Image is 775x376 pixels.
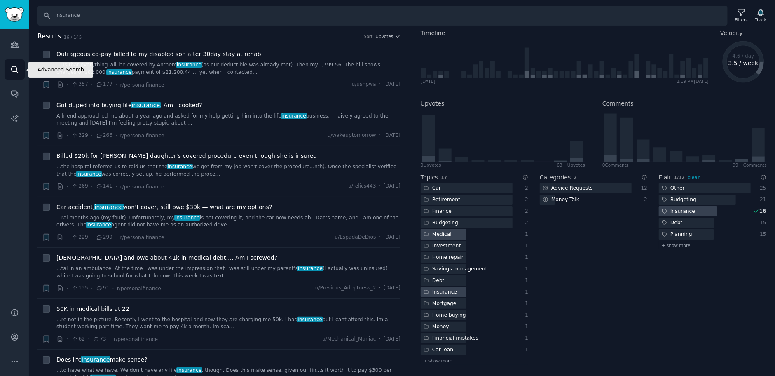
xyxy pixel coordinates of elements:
[56,152,317,160] a: Billed $20k for [PERSON_NAME] daughter's covered procedure even though she is insured
[421,310,469,320] div: Home buying
[755,17,766,23] div: Track
[67,182,68,191] span: ·
[521,312,529,319] div: 1
[56,355,148,364] a: Does lifeinsurancemake sense?
[759,208,767,215] div: 16
[421,322,452,332] div: Money
[720,29,743,38] span: Velocity
[521,242,529,250] div: 1
[688,175,700,180] span: clear
[540,173,571,182] h2: Categories
[540,183,596,193] div: Advice Requests
[91,233,93,242] span: ·
[120,184,164,190] span: r/personalfinance
[67,233,68,242] span: ·
[322,336,376,343] span: u/Mechanical_Maniac
[115,131,117,140] span: ·
[759,185,767,192] div: 25
[640,185,648,192] div: 12
[574,175,576,180] span: 2
[335,234,376,241] span: u/EspadaDeDios
[521,185,529,192] div: 2
[557,162,585,168] div: 63+ Upvotes
[421,78,435,84] div: [DATE]
[315,284,376,292] span: u/Previous_Adeptness_2
[424,358,452,364] span: + show more
[96,132,112,139] span: 266
[733,162,767,168] div: 99+ Comments
[297,317,323,322] span: insurance
[56,265,400,280] a: ...tal in an ambulance. At the time I was under the impression that I was still under my parent’s...
[115,182,117,191] span: ·
[37,6,728,26] input: Search Keyword
[521,254,529,261] div: 1
[56,101,202,110] span: Got duped into buying life . Am I cooked?
[759,219,767,227] div: 15
[421,183,444,193] div: Car
[421,275,447,286] div: Debt
[106,69,132,75] span: insurance
[421,162,441,168] div: 0 Upvote s
[662,242,691,248] span: + show more
[521,231,529,238] div: 1
[109,335,111,343] span: ·
[131,102,161,108] span: insurance
[421,345,456,355] div: Car loan
[521,300,529,308] div: 1
[421,241,464,251] div: Investment
[521,208,529,215] div: 2
[120,82,164,88] span: r/personalfinance
[421,229,454,240] div: Medical
[167,164,193,169] span: insurance
[64,35,82,40] span: 16 / 145
[176,367,202,373] span: insurance
[96,234,112,241] span: 299
[521,323,529,331] div: 1
[521,266,529,273] div: 1
[56,203,272,211] a: Car accident,insurancewon’t cover, still owe $30k — what are my options?
[96,183,112,190] span: 141
[91,80,93,89] span: ·
[67,80,68,89] span: ·
[71,284,88,292] span: 135
[56,61,400,76] a: ...us that everything will be covered by Antheminsurance(as our deductible was already met). Then...
[677,78,709,84] div: 2:19 PM [DATE]
[96,284,109,292] span: 91
[56,101,202,110] a: Got duped into buying lifeinsurance. Am I cooked?
[71,132,88,139] span: 329
[117,286,161,291] span: r/personalfinance
[96,81,112,88] span: 177
[659,206,698,216] div: Insurance
[120,133,164,139] span: r/personalfinance
[521,219,529,227] div: 2
[441,175,447,180] span: 17
[71,81,88,88] span: 357
[71,234,88,241] span: 229
[56,163,400,178] a: ...the hospital referred us to told us that theinsurancewe get from my job won't cover the proced...
[91,131,93,140] span: ·
[735,17,748,23] div: Filters
[421,173,438,182] h2: Topics
[384,81,400,88] span: [DATE]
[56,305,129,313] a: 50K in medical bills at 22
[375,33,393,39] span: Upvotes
[115,233,117,242] span: ·
[352,81,376,88] span: u/usnpwa
[328,132,376,139] span: u/wakeuptomorrow
[86,222,112,228] span: insurance
[602,99,634,108] h2: Comments
[521,335,529,342] div: 1
[379,234,381,241] span: ·
[659,229,695,240] div: Planning
[56,203,272,211] span: Car accident, won’t cover, still owe $30k — what are my options?
[120,235,164,240] span: r/personalfinance
[56,214,400,229] a: ...ral months ago (my fault). Unfortunately, myinsuranceis not covering it, and the car now needs...
[421,264,490,274] div: Savings management
[375,33,400,39] button: Upvotes
[71,336,85,343] span: 62
[76,171,102,177] span: insurance
[733,53,754,59] text: 4.6 / day
[384,234,400,241] span: [DATE]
